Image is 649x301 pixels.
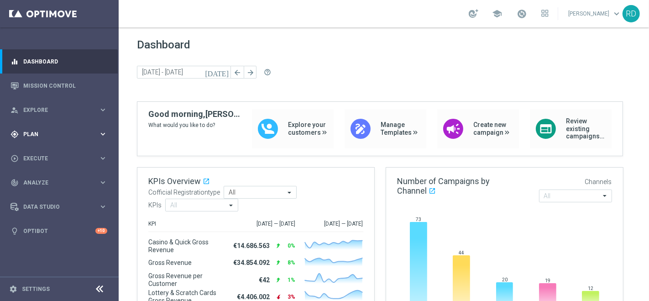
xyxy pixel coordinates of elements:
[10,179,108,186] button: track_changes Analyze keyboard_arrow_right
[10,131,108,138] button: gps_fixed Plan keyboard_arrow_right
[99,106,107,114] i: keyboard_arrow_right
[99,202,107,211] i: keyboard_arrow_right
[9,285,17,293] i: settings
[99,154,107,163] i: keyboard_arrow_right
[10,227,19,235] i: lightbulb
[10,49,107,74] div: Dashboard
[99,178,107,187] i: keyboard_arrow_right
[10,130,99,138] div: Plan
[23,74,107,98] a: Mission Control
[10,154,99,163] div: Execute
[10,203,99,211] div: Data Studio
[95,228,107,234] div: +10
[10,106,108,114] button: person_search Explore keyboard_arrow_right
[567,7,623,21] a: [PERSON_NAME]keyboard_arrow_down
[10,58,108,65] button: equalizer Dashboard
[10,219,107,243] div: Optibot
[23,156,99,161] span: Execute
[23,204,99,210] span: Data Studio
[10,82,108,90] button: Mission Control
[10,155,108,162] button: play_circle_outline Execute keyboard_arrow_right
[623,5,640,22] div: RD
[492,9,502,19] span: school
[10,227,108,235] button: lightbulb Optibot +10
[23,49,107,74] a: Dashboard
[99,130,107,138] i: keyboard_arrow_right
[22,286,50,292] a: Settings
[10,106,19,114] i: person_search
[612,9,622,19] span: keyboard_arrow_down
[10,154,19,163] i: play_circle_outline
[10,74,107,98] div: Mission Control
[23,180,99,185] span: Analyze
[10,179,99,187] div: Analyze
[23,132,99,137] span: Plan
[23,107,99,113] span: Explore
[10,106,99,114] div: Explore
[10,203,108,211] button: Data Studio keyboard_arrow_right
[10,58,19,66] i: equalizer
[10,179,19,187] i: track_changes
[23,219,95,243] a: Optibot
[10,130,19,138] i: gps_fixed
